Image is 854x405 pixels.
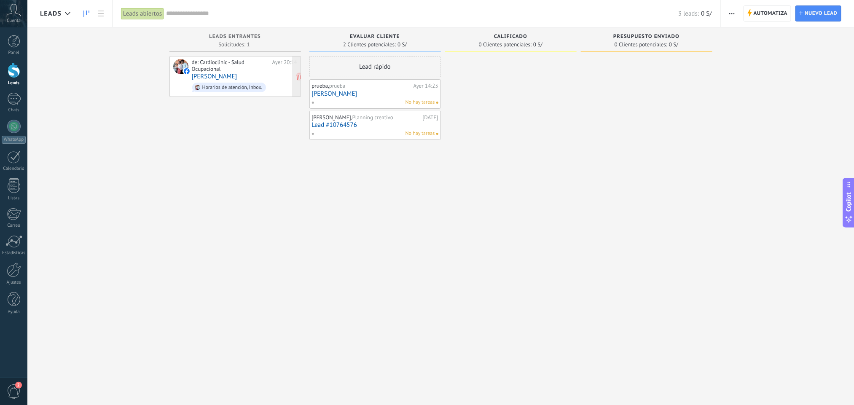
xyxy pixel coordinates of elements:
[2,107,26,113] div: Chats
[845,192,853,212] span: Copilot
[309,56,441,77] div: Lead rápido
[397,42,407,47] span: 0 S/
[314,34,437,41] div: evaluar cliente
[423,114,438,121] div: [DATE]
[805,6,838,21] span: Nuevo lead
[2,223,26,228] div: Correo
[406,130,435,137] span: No hay tareas
[312,121,438,129] a: Lead #10764576
[2,196,26,201] div: Listas
[94,5,108,22] a: Lista
[2,80,26,86] div: Leads
[184,68,190,74] img: facebook-sm.svg
[272,59,297,72] div: Ayer 20:14
[192,59,269,72] div: de: Cardioclinic - Salud Ocupacional
[436,102,438,104] span: No hay nada asignado
[202,85,263,91] div: Horarios de atención, Inbox.
[754,6,788,21] span: Automatiza
[2,280,26,285] div: Ajustes
[701,10,712,18] span: 0 S/
[312,90,438,97] a: [PERSON_NAME]
[2,250,26,256] div: Estadísticas
[406,99,435,106] span: No hay tareas
[79,5,94,22] a: Leads
[312,114,421,121] div: [PERSON_NAME],
[343,42,396,47] span: 2 Clientes potenciales:
[174,34,297,41] div: Leads Entrantes
[352,114,393,121] span: Planning creativo
[613,34,679,40] span: presupuesto enviado
[533,42,542,47] span: 0 S/
[218,42,250,47] span: Solicitudes: 1
[312,83,411,89] div: prueba,
[669,42,678,47] span: 0 S/
[2,166,26,172] div: Calendario
[173,59,188,74] div: Rodolfo Guzmán
[479,42,532,47] span: 0 Clientes potenciales:
[40,10,62,18] span: Leads
[585,34,708,41] div: presupuesto enviado
[414,83,438,89] div: Ayer 14:23
[2,309,26,315] div: Ayuda
[795,5,841,21] a: Nuevo lead
[678,10,699,18] span: 3 leads:
[350,34,400,40] span: evaluar cliente
[192,73,237,80] a: [PERSON_NAME]
[494,34,527,40] span: CALIFICADO
[7,18,21,24] span: Cuenta
[2,50,26,56] div: Panel
[726,5,738,21] button: Más
[329,82,346,89] span: prueba
[121,8,164,20] div: Leads abiertos
[436,133,438,135] span: No hay nada asignado
[15,382,22,389] span: 2
[449,34,572,41] div: CALIFICADO
[2,136,26,144] div: WhatsApp
[615,42,667,47] span: 0 Clientes potenciales:
[209,34,261,40] span: Leads Entrantes
[744,5,792,21] a: Automatiza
